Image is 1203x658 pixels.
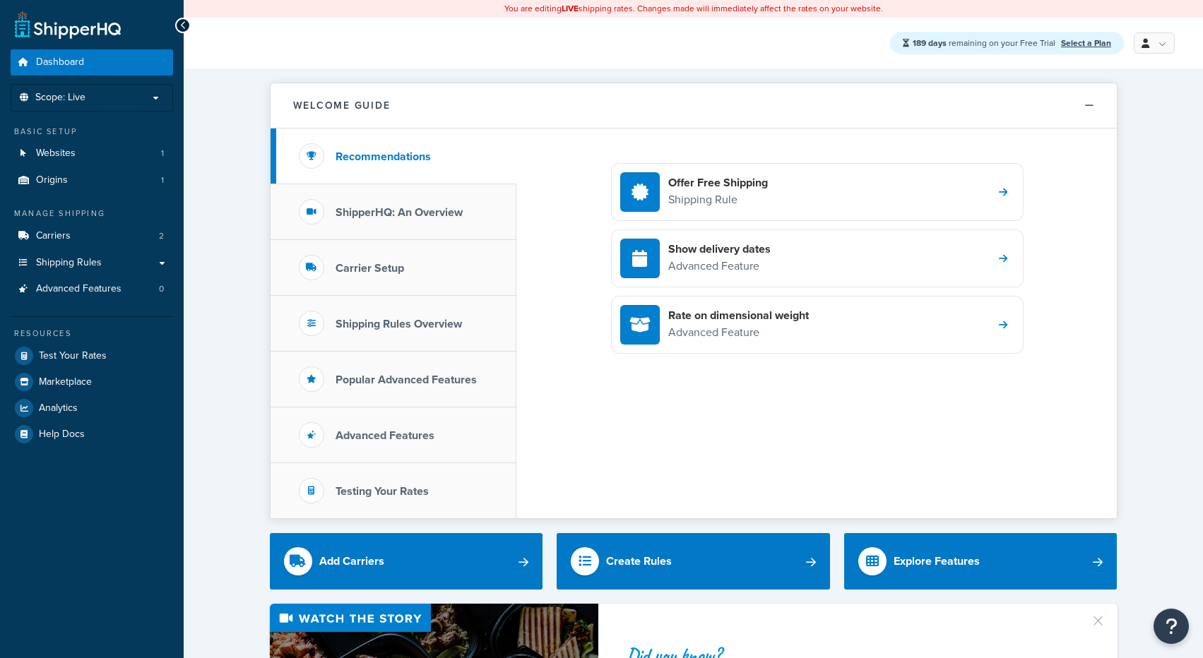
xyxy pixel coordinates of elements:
[11,140,173,167] a: Websites1
[39,350,107,362] span: Test Your Rates
[336,485,429,498] h3: Testing Your Rates
[11,328,173,340] div: Resources
[1154,609,1189,644] button: Open Resource Center
[844,533,1118,590] a: Explore Features
[36,230,71,242] span: Carriers
[668,241,771,257] h4: Show delivery dates
[668,323,809,342] p: Advanced Feature
[336,206,463,219] h3: ShipperHQ: An Overview
[668,257,771,275] p: Advanced Feature
[668,308,809,323] h4: Rate on dimensional weight
[11,276,173,302] li: Advanced Features
[11,167,173,193] a: Origins1
[11,126,173,138] div: Basic Setup
[161,174,164,186] span: 1
[11,343,173,369] a: Test Your Rates
[11,250,173,276] a: Shipping Rules
[894,551,980,571] div: Explore Features
[336,373,477,386] h3: Popular Advanced Features
[11,208,173,220] div: Manage Shipping
[11,369,173,395] a: Marketplace
[1061,37,1111,49] a: Select a Plan
[39,402,78,414] span: Analytics
[39,429,85,441] span: Help Docs
[336,150,431,163] h3: Recommendations
[11,223,173,249] a: Carriers2
[668,175,768,191] h4: Offer Free Shipping
[36,283,122,295] span: Advanced Features
[293,100,391,111] h2: Welcome Guide
[36,174,68,186] span: Origins
[36,257,102,269] span: Shipping Rules
[11,395,173,421] a: Analytics
[39,376,92,388] span: Marketplace
[319,551,384,571] div: Add Carriers
[159,230,164,242] span: 2
[913,37,1057,49] span: remaining on your Free Trial
[336,318,462,330] h3: Shipping Rules Overview
[11,49,173,76] a: Dashboard
[606,551,672,571] div: Create Rules
[159,283,164,295] span: 0
[11,223,173,249] li: Carriers
[557,533,830,590] a: Create Rules
[35,92,85,104] span: Scope: Live
[562,2,579,15] b: LIVE
[913,37,947,49] strong: 189 days
[11,421,173,447] a: Help Docs
[11,167,173,193] li: Origins
[270,533,543,590] a: Add Carriers
[668,191,768,209] p: Shipping Rule
[36,56,84,68] span: Dashboard
[336,429,434,442] h3: Advanced Features
[11,276,173,302] a: Advanced Features0
[336,262,404,275] h3: Carrier Setup
[161,148,164,160] span: 1
[11,140,173,167] li: Websites
[271,83,1117,128] button: Welcome Guide
[36,148,76,160] span: Websites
